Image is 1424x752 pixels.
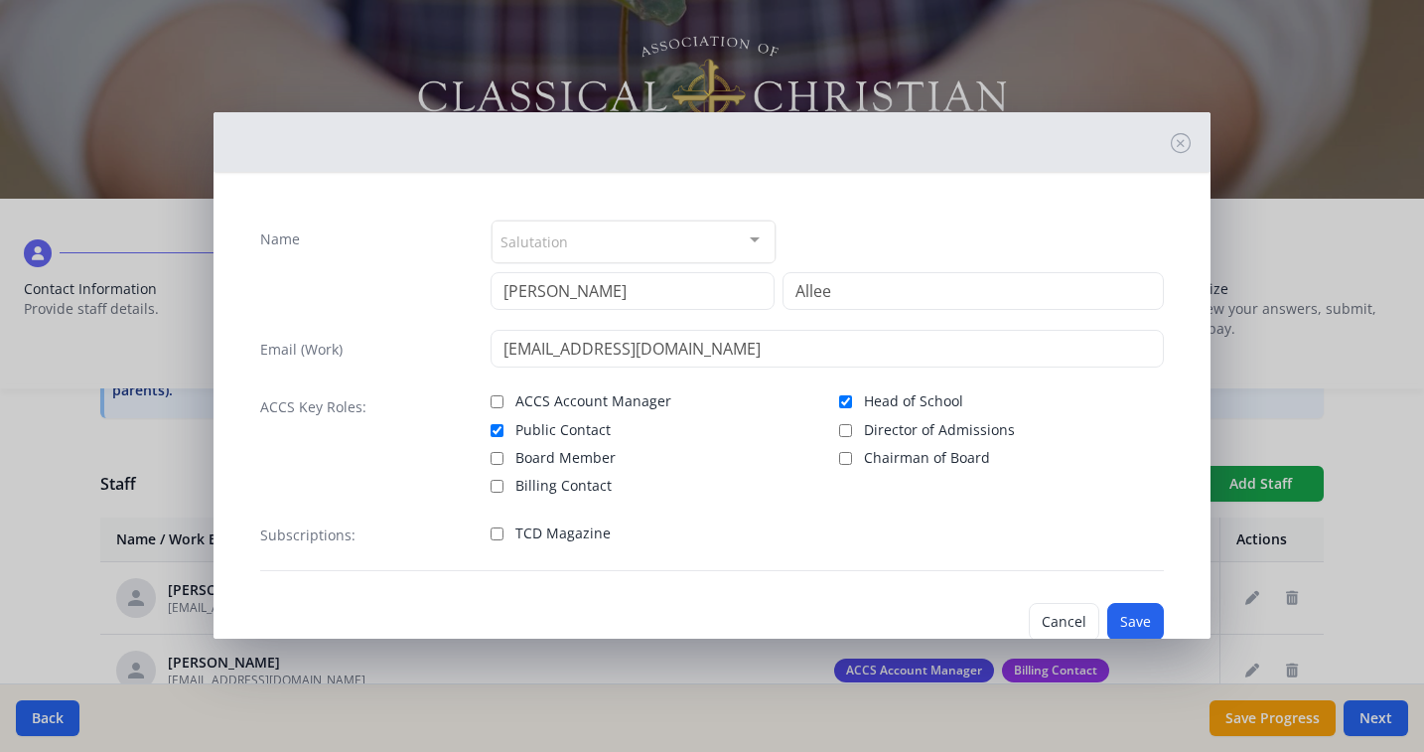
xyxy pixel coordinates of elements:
input: First Name [491,272,775,310]
button: Save [1107,603,1164,641]
span: Salutation [500,229,568,252]
input: Head of School [839,395,852,408]
span: Head of School [864,391,963,411]
button: Cancel [1029,603,1099,641]
span: Board Member [515,448,616,468]
span: Public Contact [515,420,611,440]
input: Chairman of Board [839,452,852,465]
label: ACCS Key Roles: [260,397,366,417]
input: ACCS Account Manager [491,395,503,408]
label: Subscriptions: [260,526,356,545]
label: Email (Work) [260,340,343,360]
span: TCD Magazine [515,524,611,543]
input: Public Contact [491,424,503,437]
input: Board Member [491,452,503,465]
span: ACCS Account Manager [515,391,671,411]
input: contact@site.com [491,330,1163,368]
label: Name [260,229,300,249]
input: Last Name [783,272,1164,310]
input: TCD Magazine [491,527,503,540]
span: Chairman of Board [864,448,990,468]
span: Billing Contact [515,476,612,496]
input: Director of Admissions [839,424,852,437]
span: Director of Admissions [864,420,1015,440]
input: Billing Contact [491,480,503,493]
